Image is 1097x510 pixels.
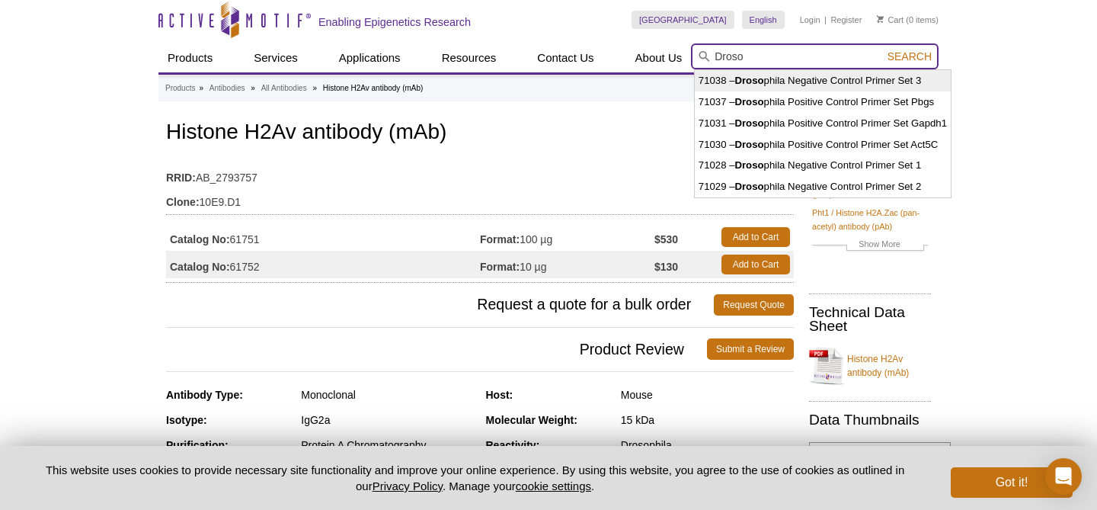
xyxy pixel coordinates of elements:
[695,155,951,176] li: 71028 – phila Negative Control Primer Set 1
[695,91,951,113] li: 71037 – phila Positive Control Primer Set Pbgs
[621,388,794,402] div: Mouse
[166,414,207,426] strong: Isotype:
[621,438,794,452] div: Drosophila
[433,43,506,72] a: Resources
[654,233,678,246] strong: $530
[158,43,222,72] a: Products
[691,43,939,69] input: Keyword, Cat. No.
[734,159,763,171] strong: Droso
[877,11,939,29] li: (0 items)
[166,389,243,401] strong: Antibody Type:
[800,14,820,25] a: Login
[877,15,884,23] img: Your Cart
[888,50,932,63] span: Search
[812,206,928,233] a: Pht1 / Histone H2A.Zac (pan-acetyl) antibody (pAb)
[166,439,229,451] strong: Purification:
[707,338,794,360] a: Submit a Review
[166,251,480,278] td: 61752
[301,438,474,452] div: Protein A Chromatography
[170,233,230,246] strong: Catalog No:
[261,82,307,95] a: All Antibodies
[480,233,520,246] strong: Format:
[323,84,424,92] li: Histone H2Av antibody (mAb)
[824,11,827,29] li: |
[809,343,931,389] a: Histone H2Av antibody (mAb)
[166,171,196,184] strong: RRID:
[877,14,904,25] a: Cart
[245,43,307,72] a: Services
[318,15,471,29] h2: Enabling Epigenetics Research
[199,84,203,92] li: »
[742,11,785,29] a: English
[714,294,794,316] a: Request Quote
[166,338,707,360] span: Product Review
[516,480,591,492] button: cookie settings
[166,186,794,210] td: 10E9.D1
[951,467,1073,498] button: Got it!
[695,70,951,91] li: 71038 – phila Negative Control Primer Set 3
[486,389,513,401] strong: Host:
[734,75,763,86] strong: Droso
[170,260,230,274] strong: Catalog No:
[480,251,654,278] td: 10 µg
[528,43,603,72] a: Contact Us
[166,294,714,316] span: Request a quote for a bulk order
[695,134,951,156] li: 71030 – phila Positive Control Primer Set Act5C
[734,117,763,129] strong: Droso
[209,82,245,95] a: Antibodies
[621,413,794,427] div: 15 kDa
[166,120,794,146] h1: Histone H2Av antibody (mAb)
[626,43,692,72] a: About Us
[721,227,790,247] a: Add to Cart
[734,96,763,107] strong: Droso
[721,255,790,274] a: Add to Cart
[312,84,317,92] li: »
[301,388,474,402] div: Monoclonal
[24,462,926,494] p: This website uses cookies to provide necessary site functionality and improve your online experie...
[301,413,474,427] div: IgG2a
[734,139,763,150] strong: Droso
[812,237,928,255] a: Show More
[695,113,951,134] li: 71031 – phila Positive Control Primer Set Gapdh1
[166,162,794,186] td: AB_2793757
[480,260,520,274] strong: Format:
[166,195,200,209] strong: Clone:
[809,306,931,333] h2: Technical Data Sheet
[480,223,654,251] td: 100 µg
[330,43,410,72] a: Applications
[695,176,951,197] li: 71029 – phila Negative Control Primer Set 2
[809,413,931,427] h2: Data Thumbnails
[632,11,734,29] a: [GEOGRAPHIC_DATA]
[486,414,577,426] strong: Molecular Weight:
[486,439,540,451] strong: Reactivity:
[1045,458,1082,495] div: Open Intercom Messenger
[830,14,862,25] a: Register
[166,223,480,251] td: 61751
[373,480,443,492] a: Privacy Policy
[165,82,195,95] a: Products
[734,181,763,192] strong: Droso
[883,50,936,63] button: Search
[251,84,255,92] li: »
[654,260,678,274] strong: $130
